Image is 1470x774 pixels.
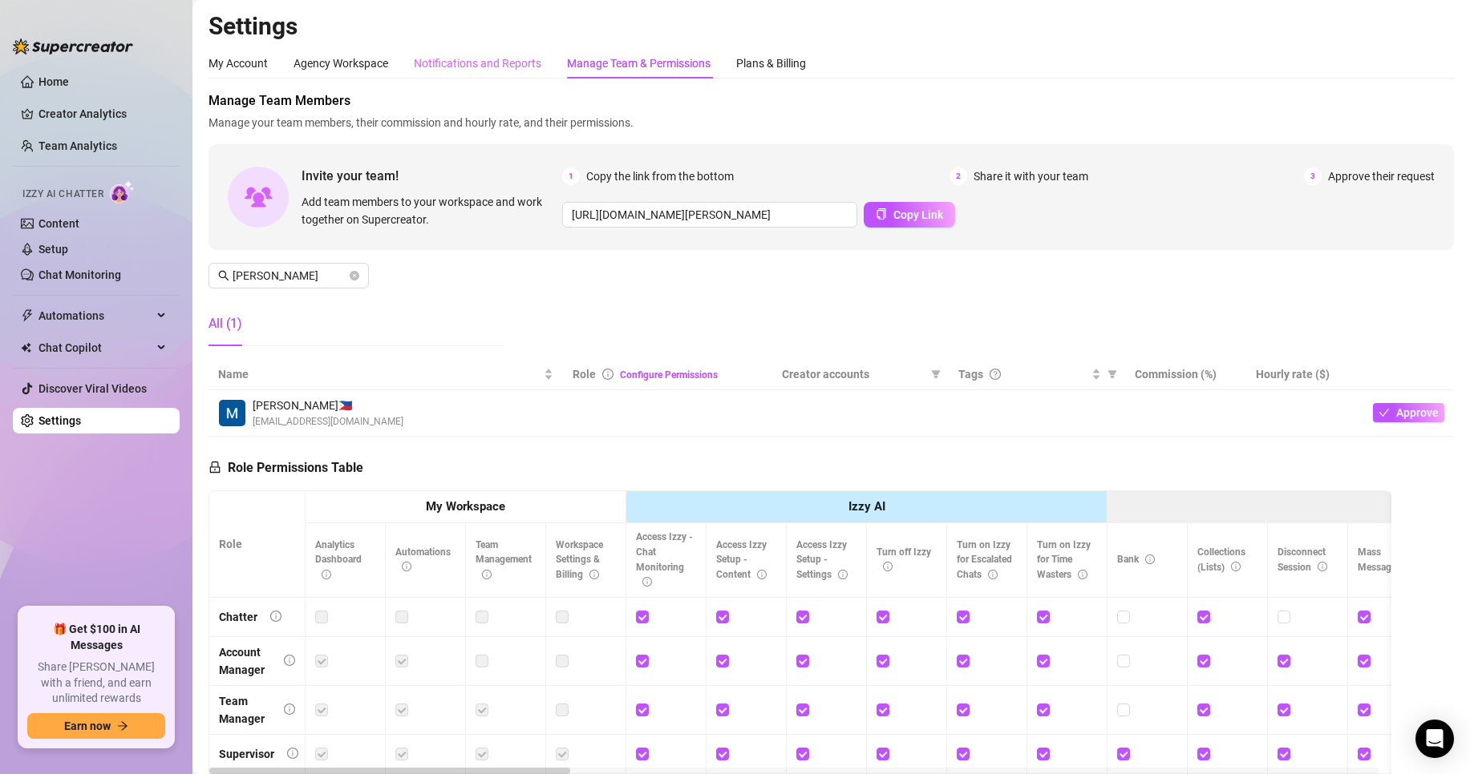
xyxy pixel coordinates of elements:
span: Copy Link [893,208,943,221]
span: Turn on Izzy for Time Wasters [1037,539,1091,581]
span: info-circle [287,748,298,759]
span: search [218,270,229,281]
button: Earn nowarrow-right [27,713,165,739]
div: Account Manager [219,643,271,679]
a: Chat Monitoring [38,268,121,281]
span: thunderbolt [21,309,34,322]
h2: Settings [209,11,1454,42]
span: info-circle [988,570,998,579]
img: AI Chatter [110,180,135,204]
span: Approve [1396,406,1439,419]
span: 1 [562,167,580,185]
span: Workspace Settings & Billing [556,539,603,581]
a: Creator Analytics [38,101,167,127]
th: Commission (%) [1125,359,1245,390]
div: All (1) [209,314,242,333]
span: 3 [1304,167,1322,185]
span: Turn off Izzy [877,546,931,573]
span: Automations [395,546,451,573]
span: Manage Team Members [209,91,1454,111]
img: Marvin Joy Pascual [219,400,245,426]
span: arrow-right [117,720,128,732]
span: Access Izzy Setup - Settings [796,539,848,581]
span: Creator accounts [782,365,925,383]
button: Approve [1373,403,1444,422]
th: Hourly rate ($) [1246,359,1363,390]
strong: Izzy AI [848,499,885,514]
span: Access Izzy - Chat Monitoring [636,531,693,588]
span: info-circle [1318,562,1327,571]
span: check [1379,407,1390,418]
span: Name [218,365,541,383]
span: info-circle [284,655,295,666]
span: 2 [950,167,967,185]
div: Agency Workspace [294,54,388,72]
div: Open Intercom Messenger [1415,720,1454,758]
span: 🎁 Get $100 in AI Messages [27,622,165,653]
span: Team Management [476,539,532,581]
span: info-circle [642,577,652,587]
span: [EMAIL_ADDRESS][DOMAIN_NAME] [253,414,403,429]
div: Notifications and Reports [414,54,541,72]
span: Izzy AI Chatter [22,187,103,202]
span: Copy the link from the bottom [586,167,734,185]
a: Configure Permissions [620,369,718,381]
span: [PERSON_NAME] 🇵🇭 [253,397,403,414]
span: Manage your team members, their commission and hourly rate, and their permissions. [209,114,1454,131]
span: Turn on Izzy for Escalated Chats [957,539,1012,581]
a: Discover Viral Videos [38,382,147,395]
span: close-circle [350,271,359,280]
span: info-circle [838,570,848,579]
img: logo-BBDzfeDw.svg [13,38,133,54]
span: filter [1108,369,1117,379]
a: Team Analytics [38,139,117,152]
a: Settings [38,414,81,427]
span: Add team members to your workspace and work together on Supercreator. [302,193,556,228]
span: Analytics Dashboard [315,539,362,581]
span: Disconnect Session [1278,546,1327,573]
span: Share [PERSON_NAME] with a friend, and earn unlimited rewards [27,659,165,707]
a: Home [38,75,69,88]
span: Mass Message [1358,546,1412,573]
div: My Account [209,54,268,72]
div: Chatter [219,608,257,626]
img: Chat Copilot [21,342,31,353]
th: Role [209,491,306,598]
span: info-circle [883,562,893,571]
span: copy [876,208,887,220]
span: Role [573,368,596,381]
span: question-circle [990,369,1001,380]
span: info-circle [322,570,331,579]
div: Supervisor [219,745,274,763]
strong: My Workspace [426,499,505,514]
span: Chat Copilot [38,335,152,361]
button: Copy Link [864,202,955,228]
span: Bank [1117,554,1155,565]
span: Share it with your team [974,167,1088,185]
span: info-circle [1145,554,1155,564]
span: info-circle [1078,570,1087,579]
span: Tags [958,365,983,383]
div: Plans & Billing [736,54,806,72]
div: Team Manager [219,692,271,728]
a: Content [38,217,79,230]
span: Approve their request [1328,167,1435,185]
span: Invite your team! [302,166,562,186]
input: Search members [233,267,346,284]
span: filter [928,362,944,386]
th: Name [209,359,563,390]
span: Earn now [64,720,111,732]
span: info-circle [284,703,295,715]
span: Automations [38,303,152,329]
span: info-circle [602,369,614,380]
span: filter [931,369,941,379]
span: info-circle [589,570,599,579]
span: info-circle [757,570,767,579]
span: lock [209,461,221,474]
span: info-circle [482,570,492,579]
span: info-circle [402,562,411,571]
span: Access Izzy Setup - Content [716,539,767,581]
div: Manage Team & Permissions [567,54,711,72]
span: filter [1104,362,1120,386]
span: info-circle [270,611,281,622]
